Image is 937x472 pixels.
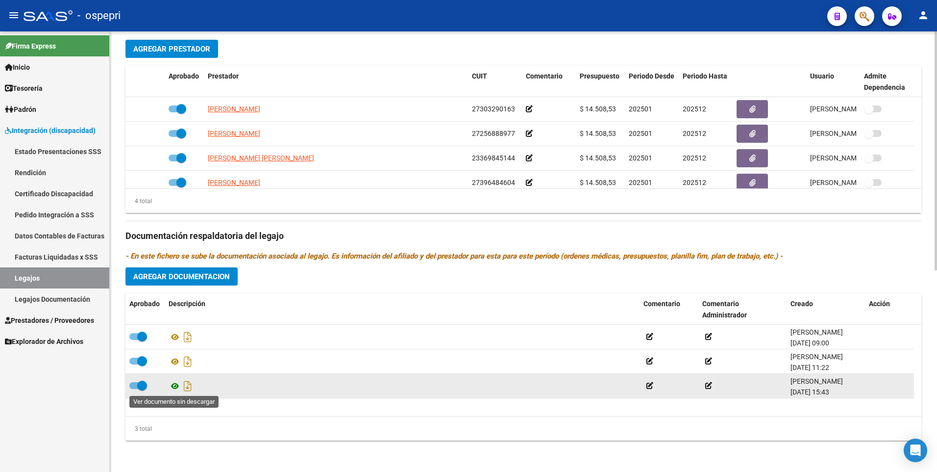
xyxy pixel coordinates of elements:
span: 202512 [683,154,706,162]
span: [PERSON_NAME] [790,377,843,385]
span: 27256888977 [472,130,515,137]
datatable-header-cell: Comentario Administrador [698,293,787,326]
span: [PERSON_NAME] [208,179,260,186]
div: 4 total [125,196,152,207]
span: Firma Express [5,41,56,52]
span: Admite Dependencia [864,72,905,91]
span: Agregar Documentacion [133,272,230,281]
span: 202512 [683,130,706,137]
span: $ 14.508,53 [580,179,616,186]
span: Usuario [810,72,834,80]
span: 27396484604 [472,179,515,186]
span: Presupuesto [580,72,619,80]
mat-icon: person [917,9,929,21]
button: Agregar Documentacion [125,267,238,286]
span: [PERSON_NAME] [790,328,843,336]
span: [PERSON_NAME] [208,105,260,113]
span: Creado [790,300,813,308]
span: $ 14.508,53 [580,154,616,162]
span: [PERSON_NAME] [DATE] [810,105,887,113]
datatable-header-cell: Periodo Hasta [679,66,733,98]
datatable-header-cell: CUIT [468,66,522,98]
span: Tesorería [5,83,43,94]
span: [DATE] 15:43 [790,388,829,396]
span: [DATE] 11:22 [790,364,829,371]
h3: Documentación respaldatoria del legajo [125,229,921,243]
span: Explorador de Archivos [5,336,83,347]
span: $ 14.508,53 [580,130,616,137]
span: [PERSON_NAME] [DATE] [810,179,887,186]
span: 202512 [683,179,706,186]
span: [PERSON_NAME] [790,353,843,361]
button: Agregar Prestador [125,40,218,58]
i: - En este fichero se sube la documentación asociada al legajo. Es información del afiliado y del ... [125,252,783,261]
span: 23369845144 [472,154,515,162]
datatable-header-cell: Periodo Desde [625,66,679,98]
span: Inicio [5,62,30,73]
span: [DATE] 09:00 [790,339,829,347]
span: [PERSON_NAME] [DATE] [810,154,887,162]
span: Comentario [526,72,563,80]
datatable-header-cell: Usuario [806,66,860,98]
datatable-header-cell: Aprobado [125,293,165,326]
i: Descargar documento [181,378,194,394]
span: Integración (discapacidad) [5,125,96,136]
datatable-header-cell: Presupuesto [576,66,625,98]
span: Prestador [208,72,239,80]
span: [PERSON_NAME] [PERSON_NAME] [208,154,314,162]
datatable-header-cell: Acción [865,293,914,326]
span: Comentario Administrador [702,300,747,319]
span: 202501 [629,154,652,162]
span: 202501 [629,130,652,137]
span: Prestadores / Proveedores [5,315,94,326]
datatable-header-cell: Admite Dependencia [860,66,914,98]
span: 202512 [683,105,706,113]
span: Periodo Hasta [683,72,727,80]
span: Acción [869,300,890,308]
span: CUIT [472,72,487,80]
span: Aprobado [129,300,160,308]
span: Agregar Prestador [133,45,210,53]
span: - ospepri [77,5,121,26]
div: 3 total [125,423,152,434]
datatable-header-cell: Comentario [522,66,576,98]
span: 202501 [629,179,652,186]
datatable-header-cell: Comentario [640,293,698,326]
span: [PERSON_NAME] [208,130,260,137]
mat-icon: menu [8,9,20,21]
span: Descripción [169,300,205,308]
i: Descargar documento [181,329,194,345]
span: Comentario [643,300,680,308]
span: 27303290163 [472,105,515,113]
span: Padrón [5,104,36,115]
span: 202501 [629,105,652,113]
datatable-header-cell: Creado [787,293,865,326]
span: $ 14.508,53 [580,105,616,113]
datatable-header-cell: Prestador [204,66,468,98]
span: Aprobado [169,72,199,80]
i: Descargar documento [181,354,194,369]
span: Periodo Desde [629,72,674,80]
div: Open Intercom Messenger [904,439,927,462]
datatable-header-cell: Aprobado [165,66,204,98]
datatable-header-cell: Descripción [165,293,640,326]
span: [PERSON_NAME] [DATE] [810,130,887,137]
